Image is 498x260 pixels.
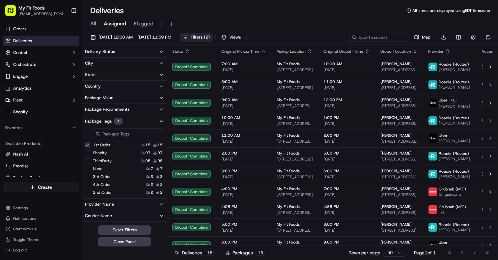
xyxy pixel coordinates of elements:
span: My Fit Foods [277,133,300,138]
span: Deliveries [13,38,32,44]
span: [STREET_ADDRESS] [380,210,418,215]
span: [PERSON_NAME] [439,138,470,144]
button: Courier Name [82,210,167,221]
span: [PERSON_NAME] [439,174,470,179]
div: Package Tags [85,118,123,125]
span: Uber [439,240,448,245]
span: 95 [157,158,163,163]
span: [EMAIL_ADDRESS][DOMAIN_NAME] [18,11,66,16]
span: Original Dropoff Time [323,49,363,54]
span: Provider [428,49,444,54]
span: My Fit Foods [277,168,300,174]
div: Past conversations [7,86,44,91]
span: [PERSON_NAME] [380,168,412,174]
span: 8:00 AM [221,79,266,84]
span: My Fit Foods [277,61,300,67]
button: Fleet [3,95,79,105]
span: [PERSON_NAME] [439,104,470,109]
button: Map [411,33,433,42]
button: State [82,69,167,80]
span: 7 [151,166,153,171]
span: 6:00 PM [323,168,370,174]
span: Chat with us! [13,226,37,232]
span: 11:00 AM [221,133,266,138]
span: Map [422,34,430,40]
span: [PERSON_NAME] [439,227,470,233]
div: We're available if you need us! [30,70,91,75]
span: [DATE] [323,67,370,72]
img: 8571987876998_91fb9ceb93ad5c398215_72.jpg [14,63,26,75]
div: Deliveries [175,249,215,256]
img: roadie-logo-v2.jpg [429,80,437,89]
div: 15 [256,250,265,256]
span: [STREET_ADDRESS][US_STATE] [380,121,418,126]
span: 11:00 AM [323,79,370,84]
span: [DATE] [323,103,370,108]
span: [PERSON_NAME] [380,204,412,209]
button: Product Catalog [3,173,79,183]
div: Available Products [3,138,79,149]
a: 📗Knowledge Base [4,145,53,157]
img: Wisdom Oko [7,96,17,109]
button: Chat with us! [3,224,79,234]
img: roadie-logo-v2.jpg [429,170,437,178]
span: Shopify [13,109,28,115]
span: 2 [151,182,153,187]
span: [DATE] [221,192,266,197]
span: [DATE] [221,67,266,72]
span: [DATE] [323,139,370,144]
span: [DATE] [323,121,370,126]
span: 4:38 PM [323,204,370,209]
span: Roadie (Routed) [439,79,469,85]
span: [DATE] 12:00 AM - [DATE] 11:59 PM [98,34,171,40]
span: Pickup Location [277,49,306,54]
img: 1736555255976-a54dd68f-1ca7-489b-9aae-adbdc363a1c4 [13,120,18,126]
span: My Fit Foods [277,115,300,120]
span: 9:00 AM [221,97,266,102]
span: Wisdom [PERSON_NAME] [20,120,70,125]
div: Package Value [85,95,113,101]
span: 2:00 PM [221,151,266,156]
span: [STREET_ADDRESS][PERSON_NAME] [380,157,418,162]
span: 2:00 PM [323,133,370,138]
span: Flagged [134,20,153,28]
span: 97 [145,150,151,156]
span: [DATE] [221,103,266,108]
span: [DATE] [221,228,266,233]
button: Start new chat [112,65,120,73]
span: Original Pickup Time [221,49,260,54]
div: Favorites [3,123,79,133]
span: 3 [160,174,163,179]
span: ( 2 ) [204,34,210,40]
button: Reset Filters [98,225,151,235]
button: My Fit Foods[EMAIL_ADDRESS][DOMAIN_NAME] [3,3,68,18]
span: [STREET_ADDRESS] [277,157,313,162]
span: 2 [160,182,163,187]
span: Assigned [104,20,126,28]
div: 1 [114,118,123,125]
span: [PERSON_NAME] [439,85,470,90]
a: Product Catalog [5,175,77,181]
img: uber-new-logo.jpeg [429,99,437,107]
img: 1736555255976-a54dd68f-1ca7-489b-9aae-adbdc363a1c4 [13,102,18,108]
span: [PERSON_NAME] [380,186,412,191]
div: Provider Name [85,201,114,207]
span: [DATE] [75,102,89,107]
span: Notifications [13,216,36,221]
span: My Fit Foods [277,222,300,227]
span: [PERSON_NAME] [380,115,412,120]
img: 1736555255976-a54dd68f-1ca7-489b-9aae-adbdc363a1c4 [7,63,18,75]
div: 📗 [7,148,12,153]
span: 7:00 AM [221,61,266,67]
label: None [93,166,102,171]
a: Orders [3,24,79,34]
span: [DATE] [221,174,266,180]
img: roadie-logo-v2.jpg [429,63,437,71]
span: 10:00 AM [221,115,266,120]
span: 3:00 PM [221,168,266,174]
h1: Deliveries [90,5,124,16]
label: 3rd Order [93,174,111,179]
span: 12:00 PM [323,97,370,102]
input: Got a question? Start typing here... [17,43,119,49]
input: Type to search [349,33,408,42]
